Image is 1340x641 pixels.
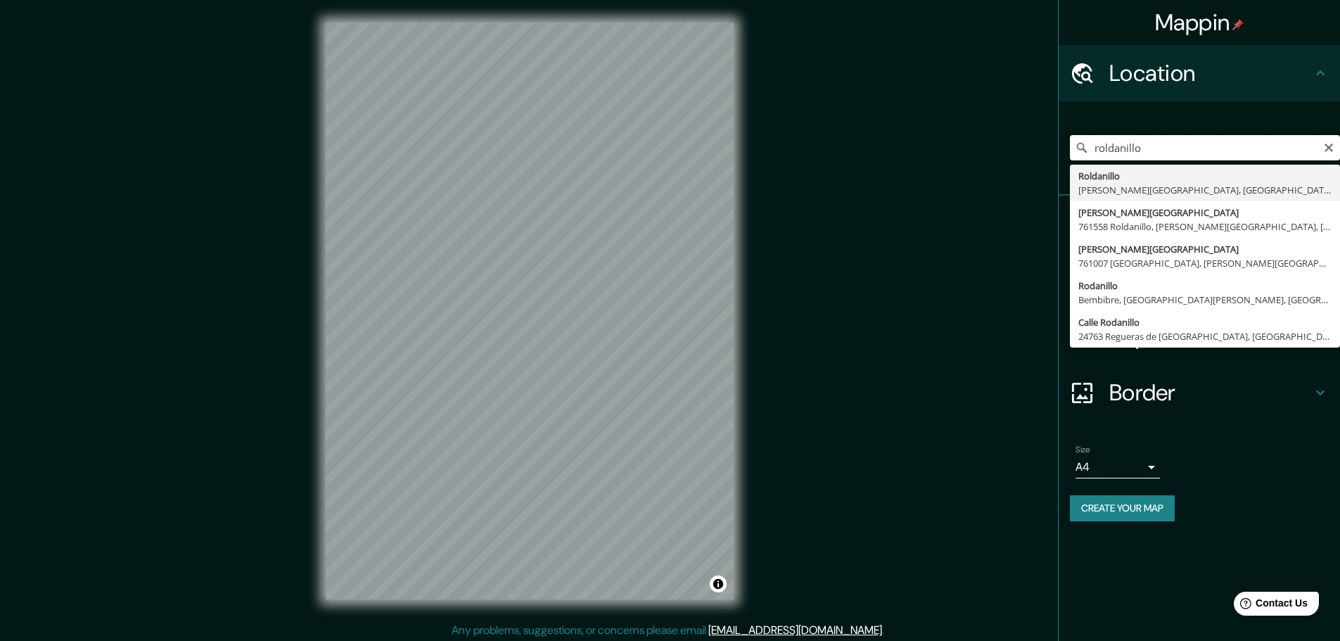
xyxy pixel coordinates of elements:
div: Border [1059,364,1340,421]
h4: Location [1109,59,1312,87]
button: Clear [1323,140,1334,153]
div: A4 [1076,456,1160,478]
h4: Mappin [1155,8,1244,37]
label: Size [1076,444,1090,456]
div: Roldanillo [1078,169,1332,183]
input: Pick your city or area [1070,135,1340,160]
h4: Border [1109,379,1312,407]
div: Bembibre, [GEOGRAPHIC_DATA][PERSON_NAME], [GEOGRAPHIC_DATA] [1078,293,1332,307]
a: [EMAIL_ADDRESS][DOMAIN_NAME] [708,623,882,637]
div: . [886,622,889,639]
div: 24763 Regueras de [GEOGRAPHIC_DATA], [GEOGRAPHIC_DATA][PERSON_NAME], [GEOGRAPHIC_DATA] [1078,329,1332,343]
img: pin-icon.png [1232,19,1244,30]
div: [PERSON_NAME][GEOGRAPHIC_DATA] [1078,242,1332,256]
div: Rodanillo [1078,279,1332,293]
div: [PERSON_NAME][GEOGRAPHIC_DATA], [GEOGRAPHIC_DATA] [1078,183,1332,197]
div: Location [1059,45,1340,101]
div: Layout [1059,308,1340,364]
div: Pins [1059,196,1340,252]
button: Create your map [1070,495,1175,521]
h4: Layout [1109,322,1312,350]
p: Any problems, suggestions, or concerns please email . [452,622,884,639]
button: Toggle attribution [710,576,727,592]
iframe: Help widget launcher [1215,586,1325,626]
div: Calle Rodanillo [1078,315,1332,329]
div: Style [1059,252,1340,308]
div: . [884,622,886,639]
div: 761558 Roldanillo, [PERSON_NAME][GEOGRAPHIC_DATA], [GEOGRAPHIC_DATA] [1078,220,1332,234]
div: [PERSON_NAME][GEOGRAPHIC_DATA] [1078,205,1332,220]
div: 761007 [GEOGRAPHIC_DATA], [PERSON_NAME][GEOGRAPHIC_DATA], [GEOGRAPHIC_DATA] [1078,256,1332,270]
canvas: Map [326,23,734,599]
